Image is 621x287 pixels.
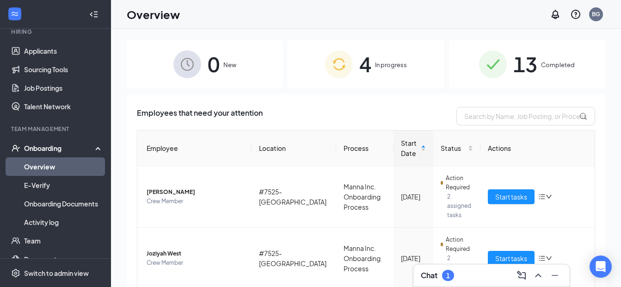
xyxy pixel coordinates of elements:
[495,192,527,202] span: Start tasks
[550,9,561,20] svg: Notifications
[24,268,89,278] div: Switch to admin view
[447,192,473,220] span: 2 assigned tasks
[11,125,101,133] div: Team Management
[441,143,466,153] span: Status
[24,176,103,194] a: E-Verify
[546,255,552,262] span: down
[24,42,103,60] a: Applicants
[401,253,426,263] div: [DATE]
[223,60,236,69] span: New
[446,272,450,280] div: 1
[137,107,263,125] span: Employees that need your attention
[24,79,103,97] a: Job Postings
[24,97,103,116] a: Talent Network
[127,6,180,22] h1: Overview
[590,256,612,278] div: Open Intercom Messenger
[24,194,103,213] a: Onboarding Documents
[447,254,473,281] span: 2 assigned tasks
[480,131,595,166] th: Actions
[11,28,101,36] div: Hiring
[375,60,407,69] span: In progress
[89,10,98,19] svg: Collapse
[516,270,527,281] svg: ComposeMessage
[546,193,552,200] span: down
[147,187,244,197] span: [PERSON_NAME]
[147,258,244,268] span: Crew Member
[433,131,480,166] th: Status
[538,193,546,200] span: bars
[549,270,560,281] svg: Minimize
[488,251,535,266] button: Start tasks
[252,131,336,166] th: Location
[336,131,394,166] th: Process
[10,9,19,19] svg: WorkstreamLogo
[147,197,244,206] span: Crew Member
[24,157,103,176] a: Overview
[456,107,595,125] input: Search by Name, Job Posting, or Process
[446,235,473,254] span: Action Required
[538,255,546,262] span: bars
[24,60,103,79] a: Sourcing Tools
[24,143,95,153] div: Onboarding
[541,60,575,69] span: Completed
[336,166,394,228] td: Manna Inc. Onboarding Process
[359,48,371,80] span: 4
[401,192,426,202] div: [DATE]
[592,10,600,18] div: BG
[488,189,535,204] button: Start tasks
[252,166,336,228] td: #7525- [GEOGRAPHIC_DATA]
[513,48,537,80] span: 13
[533,270,544,281] svg: ChevronUp
[24,231,103,250] a: Team
[401,138,419,158] span: Start Date
[570,9,581,20] svg: QuestionInfo
[547,268,562,283] button: Minimize
[514,268,529,283] button: ComposeMessage
[421,270,437,281] h3: Chat
[208,48,220,80] span: 0
[11,143,20,153] svg: UserCheck
[11,268,20,278] svg: Settings
[531,268,546,283] button: ChevronUp
[495,253,527,263] span: Start tasks
[24,250,103,268] a: Documents
[24,213,103,231] a: Activity log
[446,174,473,192] span: Action Required
[147,249,244,258] span: Joziyah West
[137,131,252,166] th: Employee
